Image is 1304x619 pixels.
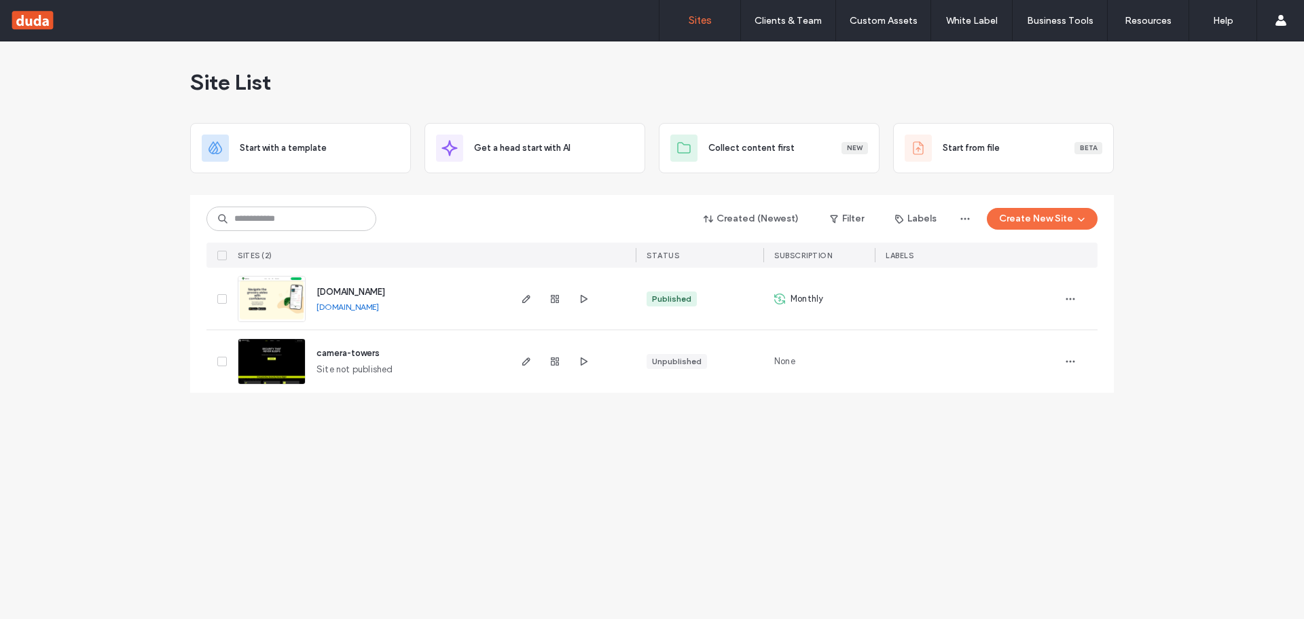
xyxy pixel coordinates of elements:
[755,15,822,26] label: Clients & Team
[1213,15,1233,26] label: Help
[943,141,1000,155] span: Start from file
[474,141,570,155] span: Get a head start with AI
[316,363,393,376] span: Site not published
[190,69,271,96] span: Site List
[316,348,380,358] a: camera-towers
[240,141,327,155] span: Start with a template
[652,293,691,305] div: Published
[1027,15,1093,26] label: Business Tools
[647,251,679,260] span: STATUS
[987,208,1098,230] button: Create New Site
[316,302,379,312] a: [DOMAIN_NAME]
[31,10,58,22] span: Help
[238,251,272,260] span: SITES (2)
[424,123,645,173] div: Get a head start with AI
[316,287,385,297] a: [DOMAIN_NAME]
[692,208,811,230] button: Created (Newest)
[1125,15,1172,26] label: Resources
[659,123,880,173] div: Collect content firstNew
[1074,142,1102,154] div: Beta
[774,355,795,368] span: None
[791,292,823,306] span: Monthly
[708,141,795,155] span: Collect content first
[774,251,832,260] span: SUBSCRIPTION
[816,208,877,230] button: Filter
[883,208,949,230] button: Labels
[886,251,913,260] span: LABELS
[893,123,1114,173] div: Start from fileBeta
[190,123,411,173] div: Start with a template
[946,15,998,26] label: White Label
[841,142,868,154] div: New
[652,355,702,368] div: Unpublished
[689,14,712,26] label: Sites
[850,15,918,26] label: Custom Assets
